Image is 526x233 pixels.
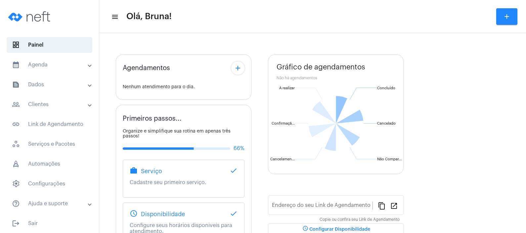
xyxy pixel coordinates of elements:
span: Agendamentos [123,64,170,72]
text: Não Compar... [377,157,402,161]
mat-panel-title: Dados [12,81,88,89]
mat-icon: add [234,64,242,72]
span: Painel [7,37,92,53]
mat-icon: open_in_new [390,202,398,210]
span: Serviço [141,168,162,175]
span: 66% [234,145,244,151]
div: Nenhum atendimento para o dia. [123,85,244,90]
mat-panel-title: Clientes [12,100,88,108]
mat-icon: done [230,210,238,217]
mat-icon: sidenav icon [12,200,20,208]
mat-icon: done [230,167,238,175]
text: Confirmaçã... [272,122,295,126]
mat-icon: sidenav icon [12,81,20,89]
mat-expansion-panel-header: sidenav iconAgenda [4,57,99,73]
p: Cadastre seu primeiro serviço. [130,179,238,185]
span: Gráfico de agendamentos [277,63,365,71]
text: Cancelamen... [270,157,295,161]
span: Configurações [7,176,92,192]
span: sidenav icon [12,140,20,148]
mat-icon: add [503,13,511,20]
mat-icon: work [130,167,138,175]
text: Concluído [377,86,395,90]
mat-icon: sidenav icon [12,120,20,128]
span: Link de Agendamento [7,116,92,132]
text: Cancelado [377,122,396,125]
span: Automações [7,156,92,172]
mat-icon: sidenav icon [12,61,20,69]
mat-hint: Copie ou confira seu Link de Agendamento [320,217,400,222]
img: logo-neft-novo-2.png [5,3,55,30]
span: Primeiros passos... [123,115,182,122]
span: Olá, Bruna! [126,11,172,22]
mat-panel-title: Agenda [12,61,88,69]
mat-icon: sidenav icon [12,100,20,108]
mat-icon: sidenav icon [111,13,118,21]
mat-panel-title: Ajuda e suporte [12,200,88,208]
text: A realizar [279,86,295,90]
span: Organize e simplifique sua rotina em apenas três passos! [123,129,231,138]
span: Configurar Disponibilidade [301,227,370,232]
mat-icon: sidenav icon [12,219,20,227]
mat-icon: content_copy [378,202,386,210]
mat-expansion-panel-header: sidenav iconClientes [4,97,99,112]
span: Disponibilidade [141,211,185,217]
span: sidenav icon [12,41,20,49]
input: Link [272,204,373,210]
mat-expansion-panel-header: sidenav iconAjuda e suporte [4,196,99,212]
mat-expansion-panel-header: sidenav iconDados [4,77,99,93]
span: sidenav icon [12,180,20,188]
mat-icon: schedule [130,210,138,217]
span: Sair [7,215,92,231]
span: sidenav icon [12,160,20,168]
span: Serviços e Pacotes [7,136,92,152]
